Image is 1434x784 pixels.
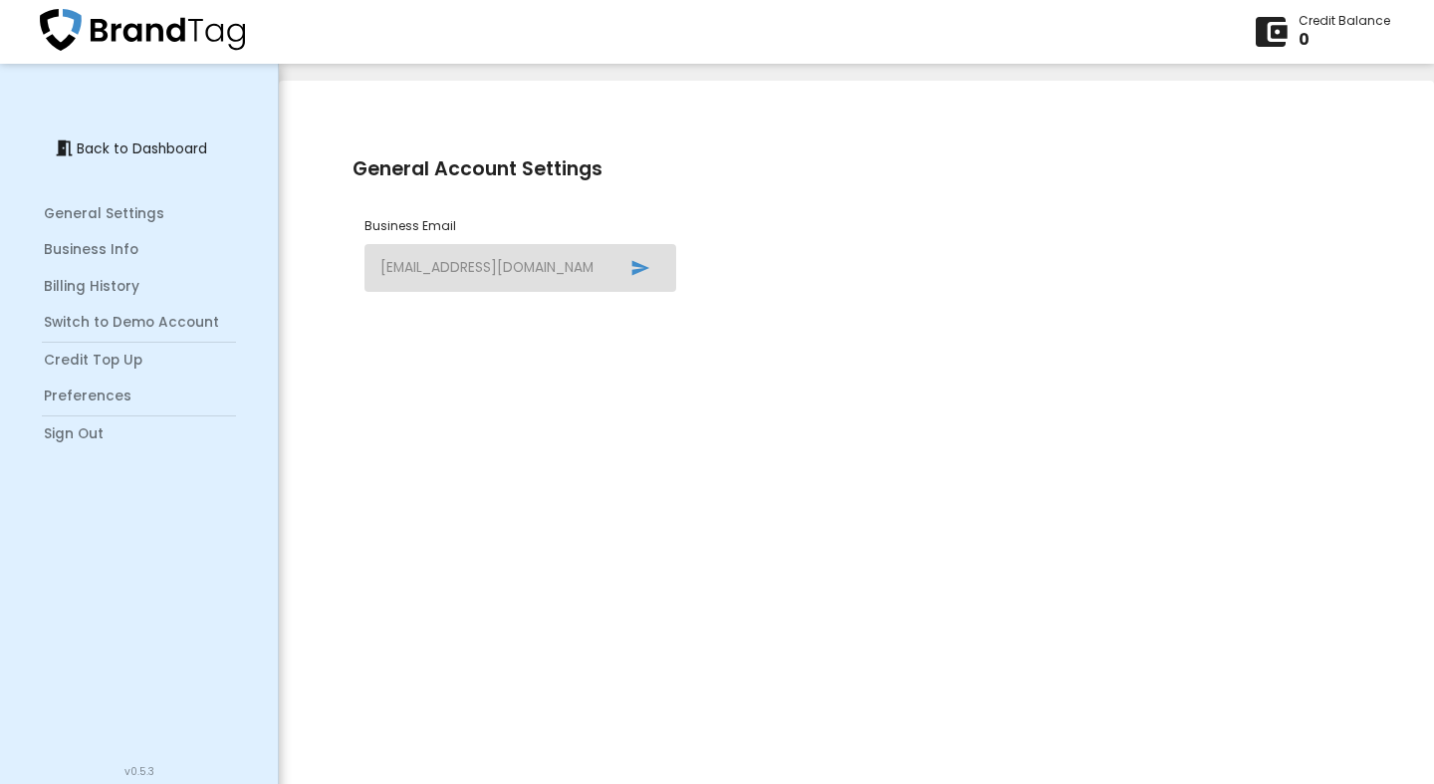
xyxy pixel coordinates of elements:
[44,277,242,298] span: Billing History
[353,154,1360,184] h1: General Account Settings
[20,232,258,269] a: Business Info
[20,416,258,453] a: Sign Out
[20,269,258,306] a: Billing History
[20,343,258,380] a: Credit Top Up
[44,204,242,225] span: General Settings
[40,9,245,51] img: brandtag
[44,424,242,445] span: Sign Out
[20,305,258,342] a: Switch to Demo Account
[44,387,242,407] span: Preferences
[44,240,242,261] span: Business Info
[1299,12,1390,29] div: Credit Balance
[20,196,258,233] a: General Settings
[44,313,242,334] span: Switch to Demo Account
[1299,29,1390,52] div: 0
[124,763,154,780] span: v 0.5.3
[44,351,242,372] span: Credit Top Up
[54,137,224,162] a: Back to Dashboard
[75,137,209,162] p: Back to Dashboard
[364,216,676,239] h5: Business Email
[20,379,258,415] a: Preferences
